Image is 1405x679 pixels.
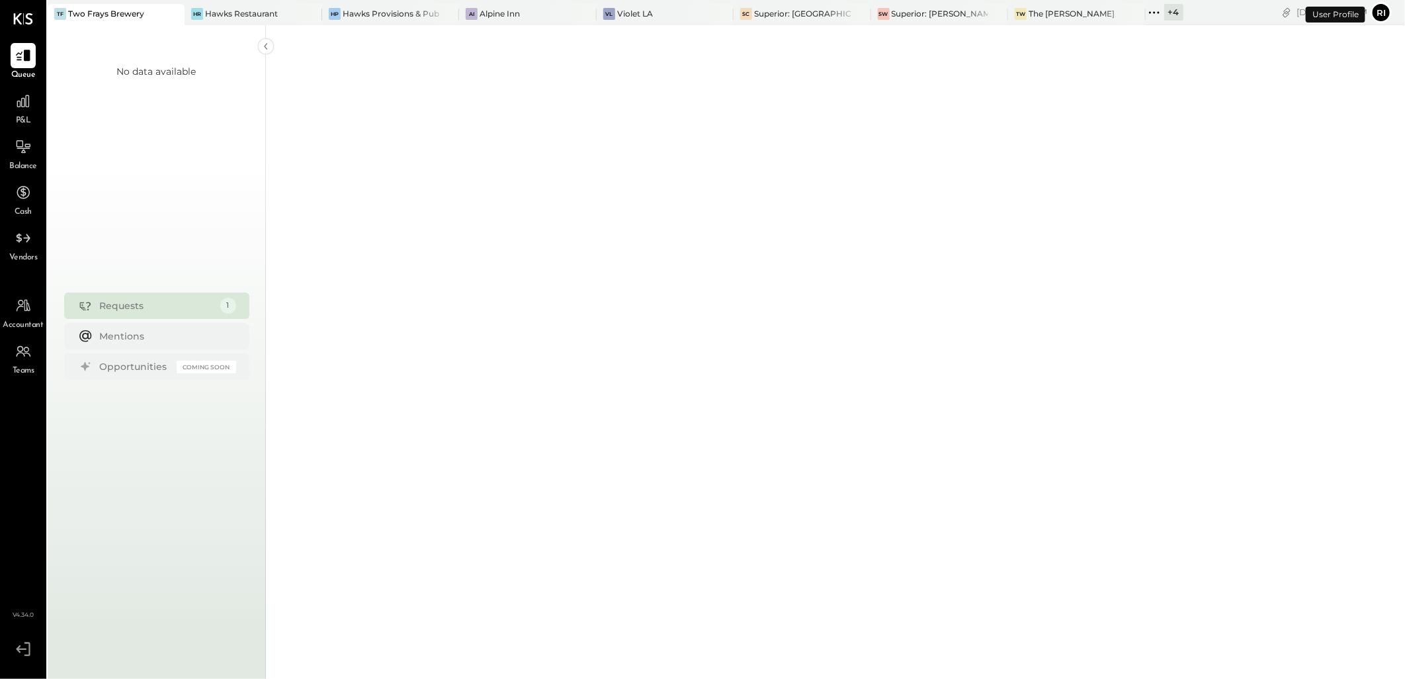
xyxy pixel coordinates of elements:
div: SW [878,8,890,20]
span: Teams [13,365,34,377]
div: AI [466,8,478,20]
div: Superior: [GEOGRAPHIC_DATA] [754,8,851,19]
a: P&L [1,89,46,127]
span: Cash [15,206,32,218]
a: Queue [1,43,46,81]
span: Balance [9,161,37,173]
div: Violet LA [617,8,653,19]
div: User Profile [1306,7,1365,23]
div: TW [1015,8,1027,20]
div: SC [740,8,752,20]
div: No data available [117,65,196,78]
a: Balance [1,134,46,173]
div: TF [54,8,66,20]
a: Teams [1,339,46,377]
a: Vendors [1,226,46,264]
div: Opportunities [100,360,170,373]
div: Coming Soon [177,361,236,373]
div: [DATE] [1297,6,1367,19]
span: P&L [16,115,31,127]
div: Alpine Inn [480,8,520,19]
div: HP [329,8,341,20]
a: Cash [1,180,46,218]
div: Mentions [100,330,230,343]
div: Two Frays Brewery [68,8,144,19]
div: 1 [220,298,236,314]
div: + 4 [1164,4,1183,21]
div: HR [191,8,203,20]
div: The [PERSON_NAME] [1029,8,1115,19]
div: Hawks Provisions & Public House [343,8,439,19]
span: Queue [11,69,36,81]
div: Requests [100,299,214,312]
span: Accountant [3,320,44,332]
button: Ri [1371,2,1392,23]
a: Accountant [1,293,46,332]
span: Vendors [9,252,38,264]
div: copy link [1280,5,1293,19]
div: Hawks Restaurant [205,8,278,19]
div: VL [603,8,615,20]
div: Superior: [PERSON_NAME] [892,8,988,19]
